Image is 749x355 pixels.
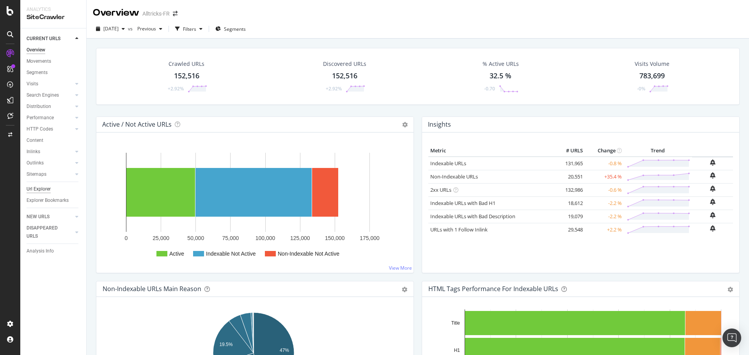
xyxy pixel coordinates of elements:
[27,213,73,221] a: NEW URLS
[27,102,51,111] div: Distribution
[554,170,585,183] td: 20,551
[174,71,199,81] div: 152,516
[585,183,624,196] td: -0.6 %
[451,320,460,326] text: Title
[173,11,177,16] div: arrow-right-arrow-left
[585,145,624,157] th: Change
[27,102,73,111] a: Distribution
[389,265,412,271] a: View More
[27,224,66,240] div: DISAPPEARED URLS
[222,235,239,241] text: 75,000
[134,25,156,32] span: Previous
[710,159,715,166] div: bell-plus
[454,348,460,353] text: H1
[402,122,408,127] i: Options
[554,157,585,170] td: 131,965
[103,145,407,267] svg: A chart.
[428,119,451,130] h4: Insights
[27,69,81,77] a: Segments
[27,46,45,54] div: Overview
[585,210,624,223] td: -2.2 %
[169,60,204,68] div: Crawled URLs
[27,80,73,88] a: Visits
[27,57,51,65] div: Movements
[27,247,54,255] div: Analysis Info
[27,136,81,145] a: Content
[27,185,81,193] a: Url Explorer
[430,200,495,207] a: Indexable URLs with Bad H1
[27,13,80,22] div: SiteCrawler
[710,212,715,218] div: bell-plus
[27,159,44,167] div: Outlinks
[326,85,342,92] div: +2.92%
[585,157,624,170] td: -0.8 %
[206,251,256,257] text: Indexable Not Active
[153,235,169,241] text: 25,000
[430,173,478,180] a: Non-Indexable URLs
[27,91,73,99] a: Search Engines
[585,170,624,183] td: +35.4 %
[639,71,665,81] div: 783,699
[27,196,69,205] div: Explorer Bookmarks
[624,145,692,157] th: Trend
[103,25,119,32] span: 2025 Sep. 1st
[325,235,345,241] text: 150,000
[27,114,73,122] a: Performance
[27,213,50,221] div: NEW URLS
[27,35,60,43] div: CURRENT URLS
[93,23,128,35] button: [DATE]
[554,210,585,223] td: 19,079
[722,329,741,347] div: Open Intercom Messenger
[27,35,73,43] a: CURRENT URLS
[27,46,81,54] a: Overview
[187,235,204,241] text: 50,000
[27,136,43,145] div: Content
[212,23,249,35] button: Segments
[360,235,380,241] text: 175,000
[710,225,715,231] div: bell-plus
[219,342,233,347] text: 19.5%
[27,114,54,122] div: Performance
[142,10,170,18] div: Alltricks-FR
[323,60,366,68] div: Discovered URLs
[27,170,46,178] div: Sitemaps
[280,348,289,353] text: 47%
[278,251,339,257] text: Non-Indexable Not Active
[224,26,246,32] span: Segments
[430,213,515,220] a: Indexable URLs with Bad Description
[428,145,554,157] th: Metric
[183,26,196,32] div: Filters
[172,23,206,35] button: Filters
[168,85,184,92] div: +2.92%
[635,60,669,68] div: Visits Volume
[490,71,511,81] div: 32.5 %
[554,145,585,157] th: # URLS
[256,235,275,241] text: 100,000
[585,196,624,210] td: -2.2 %
[637,85,645,92] div: -0%
[27,80,38,88] div: Visits
[27,196,81,205] a: Explorer Bookmarks
[290,235,310,241] text: 125,000
[27,6,80,13] div: Analytics
[585,223,624,236] td: +2.2 %
[27,125,73,133] a: HTTP Codes
[554,183,585,196] td: 132,986
[27,159,73,167] a: Outlinks
[728,287,733,292] div: gear
[27,148,73,156] a: Inlinks
[27,91,59,99] div: Search Engines
[27,125,53,133] div: HTTP Codes
[710,172,715,178] div: bell-plus
[27,224,73,240] a: DISAPPEARED URLS
[430,186,451,193] a: 2xx URLs
[710,185,715,192] div: bell-plus
[103,285,201,293] div: Non-Indexable URLs Main Reason
[128,25,134,32] span: vs
[483,60,519,68] div: % Active URLs
[134,23,165,35] button: Previous
[484,85,495,92] div: -0.70
[27,185,51,193] div: Url Explorer
[27,247,81,255] a: Analysis Info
